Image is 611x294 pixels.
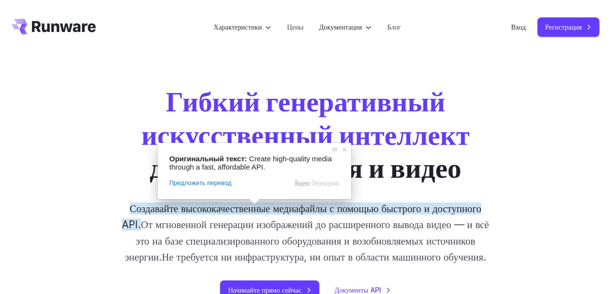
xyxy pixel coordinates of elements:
a: Вход [511,21,526,32]
ya-tr-span: Регистрация [545,21,582,32]
span: Предложить перевод [169,179,231,187]
ya-tr-span: Документация [319,23,362,31]
span: Create high-quality media through a fast, affordable API. [169,155,334,171]
a: Регистрация [537,17,599,36]
ya-tr-span: Характеристики [214,23,262,31]
ya-tr-span: Блог [387,23,401,31]
span: Оригинальный текст: [169,155,247,163]
a: Цены [287,21,303,32]
ya-tr-span: Не требуется ни инфраструктура, ни опыт в области машинного обучения. [162,251,486,263]
ya-tr-span: От мгновенной генерации изображений до расширенного вывода видео — и всё это на базе специализиро... [125,218,489,263]
ya-tr-span: Гибкий генеративный искусственный интеллект [141,85,470,152]
a: Блог [387,21,401,32]
a: Перейти к / [12,19,96,34]
ya-tr-span: Цены [287,23,303,31]
ya-tr-span: Создавайте высококачественные медиафайлы с помощью быстрого и доступного API. [122,202,481,231]
ya-tr-span: для изображения и видео [149,151,461,185]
